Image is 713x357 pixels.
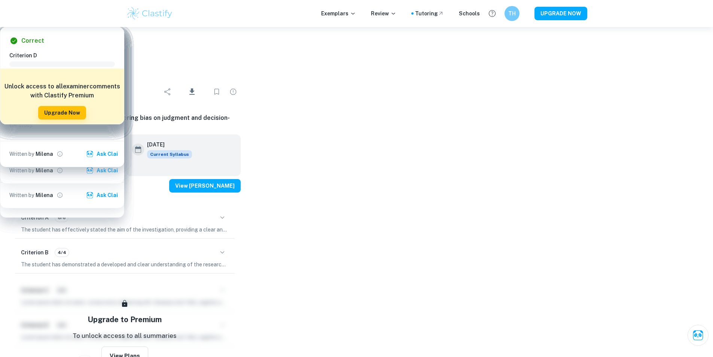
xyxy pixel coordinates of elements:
h5: Examiner's summary [12,196,238,207]
button: Ask Clai [688,325,709,346]
p: The student has effectively stated the aim of the investigation, providing a clear and concise ex... [21,226,229,234]
p: Written by [9,166,34,175]
p: Review [371,9,396,18]
button: View full profile [55,190,65,200]
p: To unlock access to all summaries [73,331,177,341]
button: Ask Clai [85,164,121,177]
span: Current Syllabus [147,150,192,158]
h6: Correct [21,36,44,45]
button: View full profile [55,149,65,159]
button: View full profile [55,165,65,176]
h6: Milena [36,191,53,199]
h6: Unlock access to all examiner comments with Clastify Premium [4,82,120,100]
button: TH [505,6,519,21]
button: Ask Clai [85,188,121,202]
img: clai.svg [86,191,94,199]
h6: Milena [36,166,53,175]
a: Schools [459,9,480,18]
h6: An investigation into the effect of anchoring bias on judgment and decision-making [9,114,241,131]
p: The student has demonstrated a developed and clear understanding of the research design, explaini... [21,260,229,269]
button: Upgrade Now [38,106,86,119]
p: Exemplars [321,9,356,18]
div: Download [177,82,208,102]
img: Clastify logo [126,6,174,21]
img: clai.svg [86,150,94,158]
p: Written by [9,150,34,158]
div: Report issue [226,84,241,99]
h6: [DATE] [147,140,186,149]
h5: Upgrade to Premium [88,314,162,325]
div: Share [160,84,175,99]
button: UPGRADE NOW [534,7,587,20]
div: Bookmark [209,84,224,99]
img: clai.svg [86,167,94,174]
p: Written by [9,191,34,199]
h6: Criterion D [9,51,121,60]
h6: Criterion B [21,248,49,257]
button: Ask Clai [85,147,121,161]
div: This exemplar is based on the current syllabus. Feel free to refer to it for inspiration/ideas wh... [147,150,192,158]
span: 4/4 [55,249,69,256]
h6: Milena [36,150,53,158]
button: Help and Feedback [486,7,499,20]
button: View [PERSON_NAME] [169,179,241,193]
h6: TH [508,9,516,18]
a: Tutoring [415,9,444,18]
